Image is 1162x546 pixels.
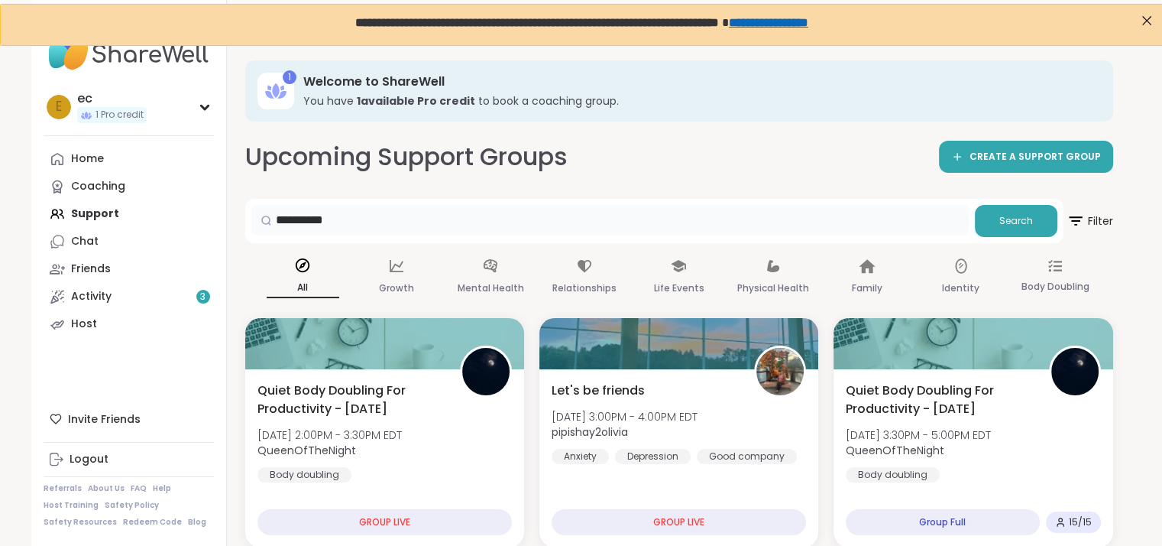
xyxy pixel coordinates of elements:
[131,483,147,494] a: FAQ
[852,279,882,297] p: Family
[357,93,475,109] b: 1 available Pro credit
[737,279,809,297] p: Physical Health
[458,279,524,297] p: Mental Health
[44,173,214,200] a: Coaching
[44,255,214,283] a: Friends
[653,279,704,297] p: Life Events
[552,424,628,440] b: pipishay2olivia
[379,279,414,297] p: Growth
[969,151,1101,164] span: CREATE A SUPPORT GROUP
[71,262,111,277] div: Friends
[283,70,296,84] div: 1
[1067,199,1113,243] button: Filter
[88,483,125,494] a: About Us
[303,93,1092,109] h3: You have to book a coaching group.
[153,483,171,494] a: Help
[44,228,214,255] a: Chat
[44,500,99,511] a: Host Training
[1069,516,1092,528] span: 15 / 15
[975,205,1057,237] button: Search
[44,24,214,78] img: ShareWell Nav Logo
[1136,6,1156,26] div: Close Step
[756,348,804,395] img: pipishay2olivia
[56,97,62,117] span: e
[999,214,1033,228] span: Search
[44,145,214,173] a: Home
[257,467,351,483] div: Body doubling
[77,90,147,107] div: ec
[552,449,609,464] div: Anxiety
[552,382,645,400] span: Let's be friends
[200,291,206,304] span: 3
[697,449,797,464] div: Good company
[44,405,214,433] div: Invite Friends
[44,517,117,528] a: Safety Resources
[462,348,510,395] img: QueenOfTheNight
[615,449,691,464] div: Depression
[257,509,512,535] div: GROUP LIVE
[303,73,1092,90] h3: Welcome to ShareWell
[257,427,402,443] span: [DATE] 2:00PM - 3:30PM EDT
[95,109,144,122] span: 1 Pro credit
[846,443,944,458] b: QueenOfTheNight
[70,452,108,467] div: Logout
[257,382,443,418] span: Quiet Body Doubling For Productivity - [DATE]
[71,234,99,249] div: Chat
[846,467,940,483] div: Body doubling
[71,179,125,194] div: Coaching
[552,409,698,424] span: [DATE] 3:00PM - 4:00PM EDT
[44,483,82,494] a: Referrals
[44,446,214,473] a: Logout
[71,289,112,304] div: Activity
[71,151,104,167] div: Home
[188,517,206,528] a: Blog
[245,140,568,174] h2: Upcoming Support Groups
[123,517,182,528] a: Redeem Code
[257,443,356,458] b: QueenOfTheNight
[71,317,97,332] div: Host
[942,279,979,297] p: Identity
[105,500,159,511] a: Safety Policy
[846,382,1031,418] span: Quiet Body Doubling For Productivity - [DATE]
[1021,278,1089,296] p: Body Doubling
[267,278,339,298] p: All
[552,509,806,535] div: GROUP LIVE
[552,279,617,297] p: Relationships
[846,427,991,443] span: [DATE] 3:30PM - 5:00PM EDT
[44,283,214,310] a: Activity3
[846,509,1039,535] div: Group Full
[939,141,1113,173] a: CREATE A SUPPORT GROUP
[1067,203,1113,239] span: Filter
[1051,348,1099,395] img: QueenOfTheNight
[44,310,214,338] a: Host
